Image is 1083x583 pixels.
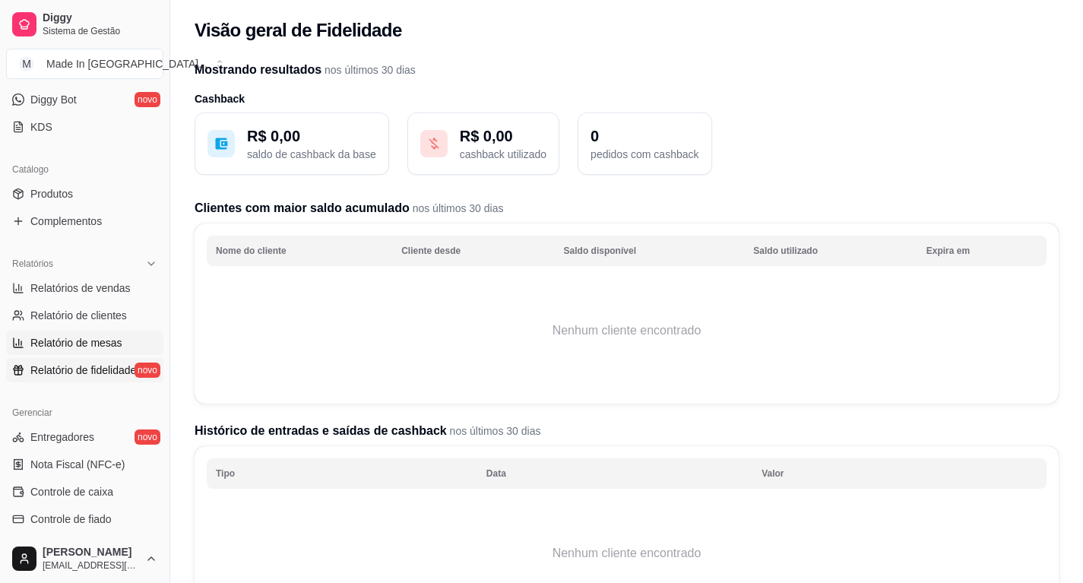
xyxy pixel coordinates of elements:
[30,308,127,323] span: Relatório de clientes
[392,236,554,266] th: Cliente desde
[30,335,122,350] span: Relatório de mesas
[6,182,163,206] a: Produtos
[19,56,34,71] span: M
[591,125,698,147] p: 0
[43,25,157,37] span: Sistema de Gestão
[6,276,163,300] a: Relatórios de vendas
[744,236,917,266] th: Saldo utilizado
[752,458,1047,489] th: Valor
[207,458,477,489] th: Tipo
[43,546,139,559] span: [PERSON_NAME]
[6,49,163,79] button: Select a team
[6,303,163,328] a: Relatório de clientes
[460,147,546,162] p: cashback utilizado
[30,363,136,378] span: Relatório de fidelidade
[6,157,163,182] div: Catálogo
[30,186,73,201] span: Produtos
[30,484,113,499] span: Controle de caixa
[555,236,745,266] th: Saldo disponível
[30,280,131,296] span: Relatórios de vendas
[247,125,376,147] p: R$ 0,00
[6,331,163,355] a: Relatório de mesas
[321,64,416,76] span: nos últimos 30 dias
[477,458,752,489] th: Data
[46,56,207,71] div: Made In [GEOGRAPHIC_DATA] ...
[30,214,102,229] span: Complementos
[195,91,1059,106] h3: Cashback
[195,199,1059,217] h2: Clientes com maior saldo acumulado
[30,512,112,527] span: Controle de fiado
[43,11,157,25] span: Diggy
[6,115,163,139] a: KDS
[6,401,163,425] div: Gerenciar
[195,61,1059,79] h2: Mostrando resultados
[247,147,376,162] p: saldo de cashback da base
[6,6,163,43] a: DiggySistema de Gestão
[43,559,139,572] span: [EMAIL_ADDRESS][DOMAIN_NAME]
[207,236,392,266] th: Nome do cliente
[207,270,1047,391] td: Nenhum cliente encontrado
[30,429,94,445] span: Entregadores
[447,425,541,437] span: nos últimos 30 dias
[6,480,163,504] a: Controle de caixa
[6,87,163,112] a: Diggy Botnovo
[6,425,163,449] a: Entregadoresnovo
[6,209,163,233] a: Complementos
[30,457,125,472] span: Nota Fiscal (NFC-e)
[6,452,163,477] a: Nota Fiscal (NFC-e)
[195,18,402,43] h2: Visão geral de Fidelidade
[460,125,546,147] p: R$ 0,00
[195,422,1059,440] h2: Histórico de entradas e saídas de cashback
[12,258,53,270] span: Relatórios
[6,540,163,577] button: [PERSON_NAME][EMAIL_ADDRESS][DOMAIN_NAME]
[30,119,52,135] span: KDS
[407,112,559,175] button: R$ 0,00cashback utilizado
[6,358,163,382] a: Relatório de fidelidadenovo
[30,92,77,107] span: Diggy Bot
[6,507,163,531] a: Controle de fiado
[591,147,698,162] p: pedidos com cashback
[917,236,1047,266] th: Expira em
[410,202,504,214] span: nos últimos 30 dias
